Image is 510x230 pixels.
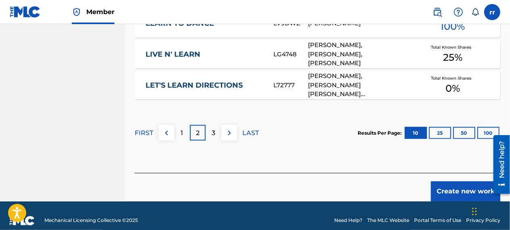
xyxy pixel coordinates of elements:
img: logo [10,216,35,226]
p: LAST [242,128,259,138]
span: 0 % [445,81,460,96]
div: [PERSON_NAME], [PERSON_NAME], [PERSON_NAME] [308,41,412,68]
button: Create new work [431,181,500,201]
div: L72777 [273,81,308,90]
button: 50 [453,127,475,139]
button: 25 [429,127,451,139]
img: help [454,7,463,17]
iframe: Resource Center [487,132,510,197]
p: Results Per Page: [358,129,404,137]
button: 100 [477,127,500,139]
span: Total Known Shares [431,44,475,50]
span: Mechanical Licensing Collective © 2025 [44,217,138,224]
p: 2 [196,128,200,138]
a: LIVE N' LEARN [146,50,262,59]
span: 25 % [443,50,462,65]
a: Portal Terms of Use [414,217,461,224]
p: 3 [212,128,215,138]
img: search [433,7,442,17]
span: Total Known Shares [431,75,475,81]
a: Need Help? [334,217,362,224]
iframe: Chat Widget [470,191,510,230]
span: 100 % [440,19,465,34]
div: [PERSON_NAME], [PERSON_NAME] [PERSON_NAME] [PERSON_NAME] [PERSON_NAME] [308,72,412,99]
a: LET'S LEARN DIRECTIONS [146,81,262,90]
div: Notifications [471,8,479,16]
div: LG4748 [273,50,308,59]
p: 1 [181,128,183,138]
a: Public Search [429,4,445,20]
img: Top Rightsholder [72,7,81,17]
button: 10 [405,127,427,139]
div: Help [450,4,466,20]
img: right [225,128,234,138]
div: Drag [472,199,477,224]
div: User Menu [484,4,500,20]
p: FIRST [135,128,153,138]
a: The MLC Website [367,217,409,224]
img: left [162,128,171,138]
span: Member [86,7,114,16]
a: Privacy Policy [466,217,500,224]
img: MLC Logo [10,6,41,18]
